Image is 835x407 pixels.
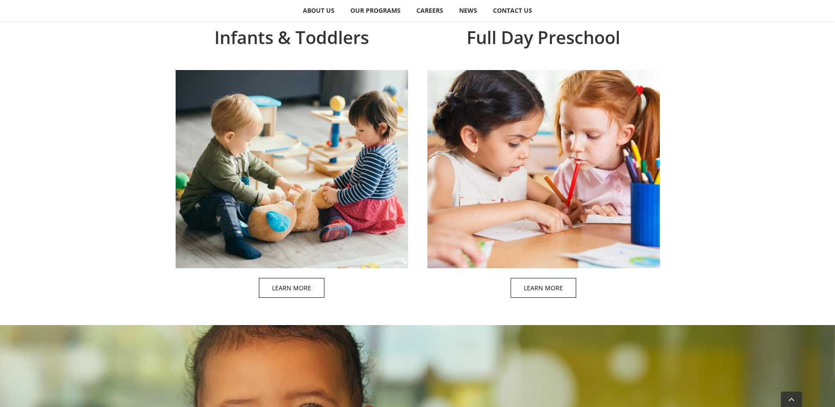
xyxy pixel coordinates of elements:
a: OUR PROGRAMS [343,2,408,19]
span: CONTACT US [493,7,532,14]
a: NEWS [452,2,485,19]
span: CAREERS [416,7,443,14]
span: NEWS [459,7,477,14]
a: CAREERS [409,2,451,19]
a: ABOUT US [295,2,342,19]
span: OUR PROGRAMS [350,7,401,14]
a: CONTACT US [486,2,540,19]
span: ABOUT US [303,7,335,14]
